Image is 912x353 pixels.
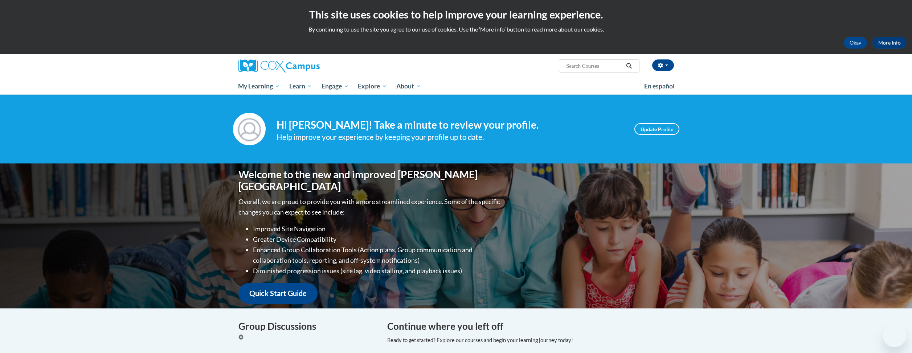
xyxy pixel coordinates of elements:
p: By continuing to use the site you agree to our use of cookies. Use the ‘More info’ button to read... [5,25,907,33]
span: Engage [322,82,349,91]
span: My Learning [238,82,280,91]
a: My Learning [234,78,285,95]
span: En español [644,82,675,90]
div: Main menu [228,78,685,95]
h4: Continue where you left off [387,319,674,333]
li: Greater Device Compatibility [253,234,502,245]
button: Okay [844,37,867,49]
img: Cox Campus [238,59,320,72]
a: En español [639,79,679,94]
a: Update Profile [634,123,679,135]
span: Explore [358,82,387,91]
a: About [392,78,426,95]
li: Enhanced Group Collaboration Tools (Action plans, Group communication and collaboration tools, re... [253,245,502,266]
input: Search Courses [565,62,623,70]
li: Improved Site Navigation [253,224,502,234]
img: Profile Image [233,113,266,145]
h4: Group Discussions [238,319,376,333]
iframe: Button to launch messaging window [883,324,906,347]
li: Diminished progression issues (site lag, video stalling, and playback issues) [253,266,502,276]
a: Engage [317,78,353,95]
a: Explore [353,78,392,95]
span: About [396,82,421,91]
p: Overall, we are proud to provide you with a more streamlined experience. Some of the specific cha... [238,196,502,217]
h2: This site uses cookies to help improve your learning experience. [5,7,907,22]
button: Account Settings [652,59,674,71]
a: Cox Campus [238,59,376,72]
a: Quick Start Guide [238,283,318,304]
h1: Welcome to the new and improved [PERSON_NAME][GEOGRAPHIC_DATA] [238,169,502,193]
div: Help improve your experience by keeping your profile up to date. [277,131,623,143]
h4: Hi [PERSON_NAME]! Take a minute to review your profile. [277,119,623,131]
a: Learn [285,78,317,95]
button: Search [623,62,634,70]
span: Learn [289,82,312,91]
a: More Info [872,37,907,49]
